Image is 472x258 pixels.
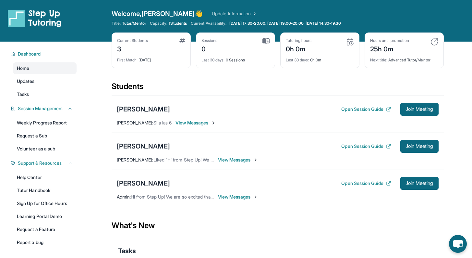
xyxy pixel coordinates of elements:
[405,181,433,185] span: Join Meeting
[405,107,433,111] span: Join Meeting
[17,91,29,97] span: Tasks
[218,194,259,200] span: View Messages
[18,105,63,112] span: Session Management
[13,198,77,209] a: Sign Up for Office Hours
[191,21,226,26] span: Current Availability:
[179,38,185,43] img: card
[228,21,342,26] a: [DATE] 17:30-20:00, [DATE] 19:00-20:00, [DATE] 14:30-19:30
[251,10,257,17] img: Chevron Right
[201,43,218,54] div: 0
[400,103,439,116] button: Join Meeting
[117,194,131,200] span: Admin :
[15,160,73,166] button: Support & Resources
[117,157,153,162] span: [PERSON_NAME] :
[13,117,77,129] a: Weekly Progress Report
[370,58,388,62] span: Next title :
[8,9,62,27] img: logo
[18,51,41,57] span: Dashboard
[117,142,170,151] div: [PERSON_NAME]
[112,211,444,240] div: What's New
[201,38,218,43] div: Sessions
[112,9,203,18] span: Welcome, [PERSON_NAME] 👋
[229,21,341,26] span: [DATE] 17:30-20:00, [DATE] 19:00-20:00, [DATE] 14:30-19:30
[112,81,444,96] div: Students
[370,54,438,63] div: Advanced Tutor/Mentor
[212,10,257,17] a: Update Information
[400,140,439,153] button: Join Meeting
[150,21,168,26] span: Capacity:
[13,224,77,235] a: Request a Feature
[400,177,439,190] button: Join Meeting
[13,88,77,100] a: Tasks
[112,21,121,26] span: Title:
[13,185,77,196] a: Tutor Handbook
[15,105,73,112] button: Session Management
[218,157,259,163] span: View Messages
[17,78,35,84] span: Updates
[117,105,170,114] div: [PERSON_NAME]
[201,58,225,62] span: Last 30 days :
[117,179,170,188] div: [PERSON_NAME]
[122,21,146,26] span: Tutor/Mentor
[13,143,77,155] a: Volunteer as a sub
[262,38,270,44] img: card
[13,75,77,87] a: Updates
[286,43,312,54] div: 0h 0m
[201,54,270,63] div: 0 Sessions
[18,160,62,166] span: Support & Resources
[286,54,354,63] div: 0h 0m
[117,58,138,62] span: First Match :
[286,38,312,43] div: Tutoring hours
[13,172,77,183] a: Help Center
[449,235,467,253] button: chat-button
[13,211,77,222] a: Learning Portal Demo
[370,43,409,54] div: 25h 0m
[117,54,185,63] div: [DATE]
[286,58,309,62] span: Last 30 days :
[341,106,391,112] button: Open Session Guide
[15,51,73,57] button: Dashboard
[430,38,438,46] img: card
[118,246,136,255] span: Tasks
[13,237,77,248] a: Report a bug
[117,120,153,125] span: [PERSON_NAME] :
[253,157,258,162] img: Chevron-Right
[346,38,354,46] img: card
[175,120,216,126] span: View Messages
[117,38,148,43] div: Current Students
[153,120,172,125] span: Si a las 6
[13,62,77,74] a: Home
[17,65,29,71] span: Home
[341,180,391,187] button: Open Session Guide
[169,21,187,26] span: 1 Students
[13,130,77,142] a: Request a Sub
[211,120,216,125] img: Chevron-Right
[405,144,433,148] span: Join Meeting
[370,38,409,43] div: Hours until promotion
[341,143,391,149] button: Open Session Guide
[253,194,258,200] img: Chevron-Right
[117,43,148,54] div: 3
